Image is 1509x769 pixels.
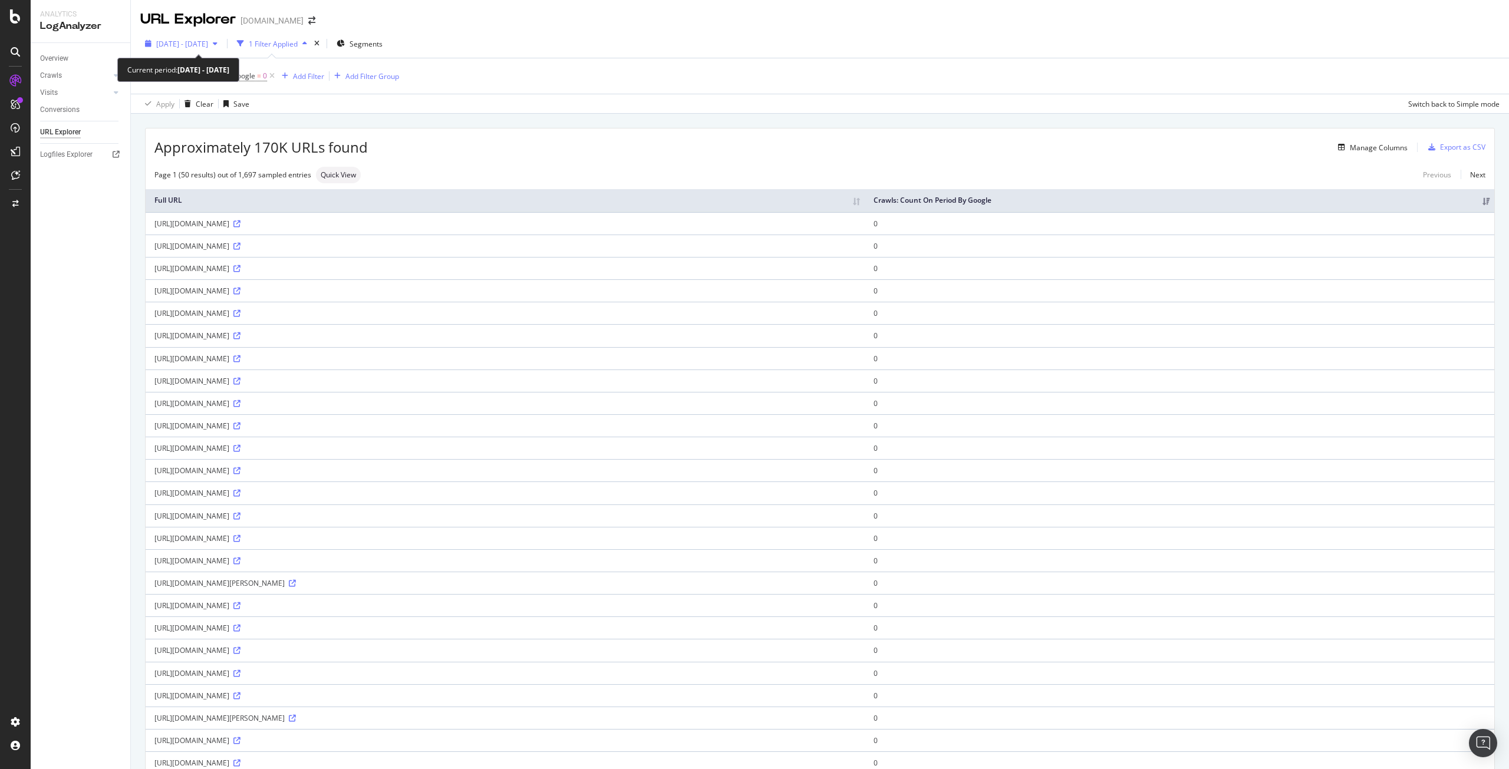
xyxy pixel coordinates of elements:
div: [URL][DOMAIN_NAME] [154,668,856,678]
div: [URL][DOMAIN_NAME] [154,308,856,318]
span: Approximately 170K URLs found [154,137,368,157]
div: Current period: [127,63,229,77]
a: Next [1461,166,1485,183]
div: [URL][DOMAIN_NAME] [154,376,856,386]
td: 0 [865,392,1494,414]
span: Quick View [321,171,356,179]
div: URL Explorer [140,9,236,29]
div: [DOMAIN_NAME] [240,15,304,27]
div: [URL][DOMAIN_NAME][PERSON_NAME] [154,578,856,588]
span: [DATE] - [DATE] [156,39,208,49]
div: [URL][DOMAIN_NAME] [154,691,856,701]
a: URL Explorer [40,126,122,138]
th: Full URL: activate to sort column ascending [146,189,865,212]
div: [URL][DOMAIN_NAME] [154,533,856,543]
div: [URL][DOMAIN_NAME] [154,735,856,745]
td: 0 [865,257,1494,279]
div: Add Filter Group [345,71,399,81]
button: Switch back to Simple mode [1403,94,1500,113]
a: Logfiles Explorer [40,148,122,161]
b: [DATE] - [DATE] [177,65,229,75]
td: 0 [865,235,1494,257]
a: Overview [40,52,122,65]
div: [URL][DOMAIN_NAME] [154,241,856,251]
div: [URL][DOMAIN_NAME] [154,286,856,296]
div: [URL][DOMAIN_NAME][PERSON_NAME] [154,713,856,723]
div: URL Explorer [40,126,81,138]
button: 1 Filter Applied [232,34,312,53]
td: 0 [865,527,1494,549]
div: [URL][DOMAIN_NAME] [154,758,856,768]
div: Analytics [40,9,121,19]
div: arrow-right-arrow-left [308,16,315,25]
div: Clear [196,99,213,109]
a: Visits [40,87,110,99]
div: neutral label [316,167,361,183]
span: 0 [263,68,267,84]
button: Apply [140,94,174,113]
div: [URL][DOMAIN_NAME] [154,488,856,498]
td: 0 [865,324,1494,346]
div: Crawls [40,70,62,82]
div: [URL][DOMAIN_NAME] [154,219,856,229]
div: Apply [156,99,174,109]
div: Manage Columns [1350,143,1408,153]
td: 0 [865,662,1494,684]
div: [URL][DOMAIN_NAME] [154,600,856,610]
td: 0 [865,279,1494,302]
td: 0 [865,459,1494,481]
div: Logfiles Explorer [40,148,93,161]
button: Export as CSV [1424,138,1485,157]
td: 0 [865,347,1494,369]
button: Add Filter Group [330,69,399,83]
button: Add Filter [277,69,324,83]
div: 1 Filter Applied [249,39,298,49]
div: Open Intercom Messenger [1469,729,1497,757]
button: Segments [332,34,387,53]
a: Conversions [40,104,122,116]
div: [URL][DOMAIN_NAME] [154,354,856,364]
td: 0 [865,639,1494,661]
button: Manage Columns [1333,140,1408,154]
div: times [312,38,322,49]
div: Page 1 (50 results) out of 1,697 sampled entries [154,170,311,180]
td: 0 [865,549,1494,572]
div: Save [233,99,249,109]
td: 0 [865,684,1494,707]
td: 0 [865,504,1494,527]
td: 0 [865,594,1494,616]
div: [URL][DOMAIN_NAME] [154,556,856,566]
div: Overview [40,52,68,65]
td: 0 [865,212,1494,235]
td: 0 [865,616,1494,639]
div: [URL][DOMAIN_NAME] [154,263,856,273]
div: [URL][DOMAIN_NAME] [154,466,856,476]
div: [URL][DOMAIN_NAME] [154,398,856,408]
div: Switch back to Simple mode [1408,99,1500,109]
a: Crawls [40,70,110,82]
div: Export as CSV [1440,142,1485,152]
td: 0 [865,369,1494,392]
div: Visits [40,87,58,99]
th: Crawls: Count On Period By Google: activate to sort column ascending [865,189,1494,212]
button: Save [219,94,249,113]
button: Clear [180,94,213,113]
td: 0 [865,414,1494,437]
div: [URL][DOMAIN_NAME] [154,645,856,655]
td: 0 [865,707,1494,729]
div: LogAnalyzer [40,19,121,33]
td: 0 [865,481,1494,504]
td: 0 [865,729,1494,751]
div: [URL][DOMAIN_NAME] [154,511,856,521]
td: 0 [865,572,1494,594]
div: Add Filter [293,71,324,81]
div: [URL][DOMAIN_NAME] [154,331,856,341]
div: [URL][DOMAIN_NAME] [154,623,856,633]
td: 0 [865,302,1494,324]
span: = [257,71,261,81]
span: Segments [350,39,383,49]
button: [DATE] - [DATE] [140,34,222,53]
div: [URL][DOMAIN_NAME] [154,443,856,453]
div: Conversions [40,104,80,116]
div: [URL][DOMAIN_NAME] [154,421,856,431]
